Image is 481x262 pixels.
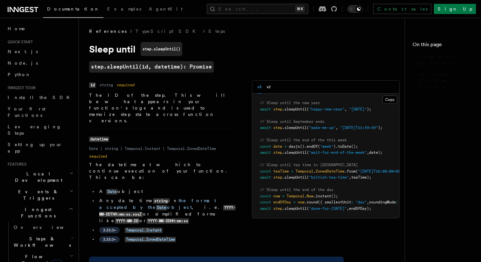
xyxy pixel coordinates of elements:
[347,5,363,13] button: Toggle dark mode
[307,175,309,180] span: (
[309,206,347,211] span: "done-for-[DATE]"
[273,200,291,204] span: endOfDay
[106,189,117,194] a: Date
[5,92,75,103] a: Install the SDK
[289,144,300,149] span: dayjs
[8,25,25,32] span: Home
[103,228,116,233] span: 3.33.0+
[5,23,75,34] a: Home
[415,53,473,66] span: Sleep until step.sleepUntil()
[89,137,109,142] code: datetime
[318,144,320,149] span: (
[89,154,107,159] dd: required
[273,150,282,155] span: step
[5,69,75,80] a: Python
[293,200,296,204] span: =
[11,233,75,251] button: Steps & Workflows
[260,107,271,111] span: await
[260,188,333,192] span: // Sleep until the end of the day
[89,161,237,181] p: The datetime at which to continue execution of your function. This can be:
[5,39,33,45] span: Quick start
[153,198,169,204] code: string
[273,206,282,211] span: step
[413,51,473,69] a: Sleep until step.sleepUntil()
[309,175,349,180] span: "british-tea-time"
[349,175,351,180] span: ,
[5,121,75,139] a: Leveraging Steps
[5,46,75,57] a: Next.js
[47,6,100,11] span: Documentation
[345,107,347,111] span: ,
[356,169,358,173] span: (
[304,144,318,149] span: .endOf
[273,175,282,180] span: step
[14,225,79,230] span: Overview
[309,107,345,111] span: "happy-new-year"
[367,150,369,155] span: ,
[347,206,349,211] span: ,
[5,186,75,204] button: Events & Triggers
[5,204,75,222] button: Inngest Functions
[147,218,189,224] code: YYYY-MM-DDHH:mm:ss
[5,171,69,183] span: Local Development
[260,200,271,204] span: const
[284,144,287,149] span: =
[309,125,336,130] span: "wake-me-up"
[149,6,183,11] span: AgentKit
[345,169,356,173] span: .from
[369,150,382,155] span: date);
[307,125,309,130] span: (
[273,194,280,198] span: now
[141,42,182,56] code: step.sleepUntil()
[260,119,324,124] span: // Sleep until September ends
[8,60,38,66] span: Node.js
[260,125,271,130] span: await
[413,41,473,51] h4: On this page
[89,82,96,88] code: id
[300,144,304,149] span: ()
[5,57,75,69] a: Node.js
[107,6,141,11] span: Examples
[8,106,45,118] span: Your first Functions
[307,107,309,111] span: (
[307,206,309,211] span: (
[260,144,271,149] span: const
[8,142,62,153] span: Setting up your app
[367,200,369,204] span: ,
[8,72,31,77] span: Python
[382,96,397,104] button: Copy
[331,194,338,198] span: ();
[89,92,237,124] p: The ID of the step. This will be what appears in your function's logs and is used to memoize step...
[296,6,304,12] kbd: ⌘K
[316,169,345,173] span: ZonedDateTime
[282,107,307,111] span: .sleepUntil
[8,124,61,136] span: Leveraging Steps
[43,2,103,18] a: Documentation
[11,222,75,233] a: Overview
[125,237,176,242] code: Temporal.ZonedDateTime
[260,175,271,180] span: await
[89,42,344,56] h1: Sleep until
[282,194,284,198] span: =
[369,200,396,204] span: roundingMode
[5,139,75,157] a: Setting up your app
[117,82,135,88] dd: required
[434,4,476,14] a: Sign Up
[282,125,307,130] span: .sleepUntil
[336,144,351,149] span: .toDate
[260,206,271,211] span: await
[351,200,353,204] span: :
[318,200,351,204] span: ({ smallestUnit
[5,103,75,121] a: Your first Functions
[378,125,382,130] span: );
[291,169,293,173] span: =
[296,169,313,173] span: Temporal
[5,168,75,186] button: Local Development
[260,138,347,142] span: // Sleep until the end of the this week
[349,206,371,211] span: endOfDay);
[97,197,237,224] li: Any date time in , i.e. or simplified forms like or
[125,237,176,242] a: Temporal.ZonedDateTime
[89,28,127,34] span: References
[287,194,304,198] span: Temporal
